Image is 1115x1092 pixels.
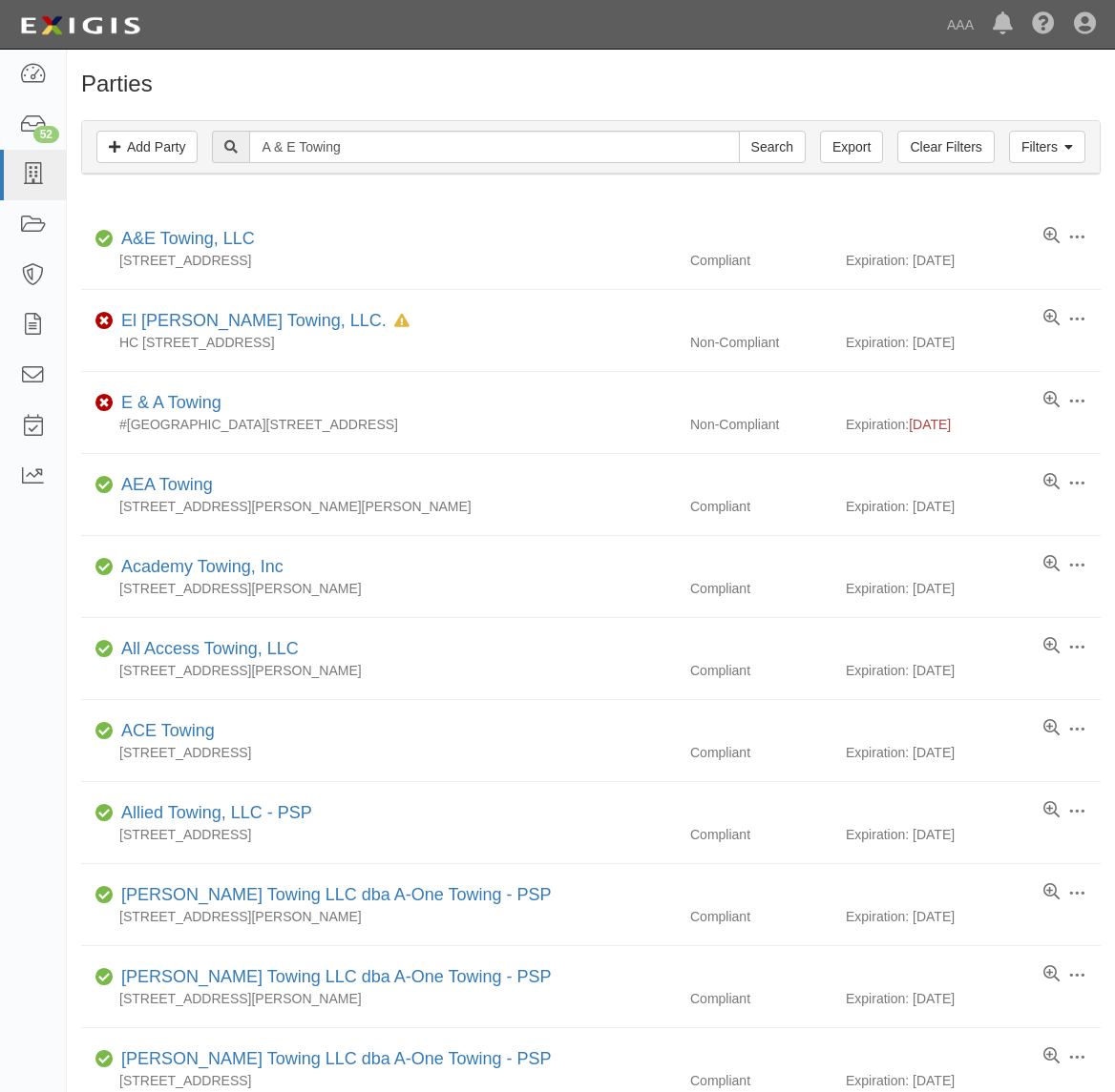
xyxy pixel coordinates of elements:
div: Litz Towing LLC dba A-One Towing - PSP [114,965,552,990]
div: ACE Towing [114,719,215,744]
div: Expiration: [846,415,1101,434]
i: Compliant [95,643,114,656]
a: View results summary [1043,883,1060,902]
div: Allied Towing, LLC - PSP [114,801,312,826]
a: Clear Filters [897,131,994,163]
div: Expiration: [DATE] [846,579,1101,598]
div: [STREET_ADDRESS][PERSON_NAME] [81,661,676,680]
a: Export [820,131,883,163]
div: Non-Compliant [676,415,846,434]
div: Expiration: [DATE] [846,497,1101,516]
a: View results summary [1043,309,1060,328]
i: Compliant [95,971,114,984]
div: [STREET_ADDRESS] [81,743,676,762]
a: Academy Towing, Inc [121,557,284,576]
i: Compliant [95,561,114,574]
div: AEA Towing [114,473,213,498]
a: ACE Towing [121,721,215,740]
div: Compliant [676,1071,846,1090]
div: Expiration: [DATE] [846,989,1101,1008]
div: #[GEOGRAPHIC_DATA][STREET_ADDRESS] [81,415,676,434]
i: Compliant [95,479,114,492]
div: Compliant [676,251,846,270]
i: Help Center - Complianz [1032,13,1055,36]
a: View results summary [1043,555,1060,574]
a: View results summary [1043,391,1060,410]
i: Compliant [95,1053,114,1066]
div: Expiration: [DATE] [846,825,1101,844]
i: Non-Compliant [95,315,114,328]
div: Expiration: [DATE] [846,661,1101,680]
div: A&E Towing, LLC [114,227,255,252]
div: [STREET_ADDRESS] [81,251,676,270]
a: AAA [937,6,983,44]
a: View results summary [1043,637,1060,656]
a: View results summary [1043,719,1060,738]
input: Search [249,131,739,163]
div: Compliant [676,661,846,680]
a: View results summary [1043,473,1060,492]
div: El Valle Towing, LLC. [114,309,410,334]
a: AEA Towing [121,475,213,494]
i: Compliant [95,889,114,902]
a: Add Party [96,131,198,163]
div: All Access Towing, LLC [114,637,299,662]
div: [STREET_ADDRESS][PERSON_NAME] [81,579,676,598]
div: Compliant [676,907,846,926]
i: Non-Compliant [95,397,114,410]
div: Compliant [676,579,846,598]
div: HC [STREET_ADDRESS] [81,333,676,352]
div: Academy Towing, Inc [114,555,284,580]
a: [PERSON_NAME] Towing LLC dba A-One Towing - PSP [121,1049,552,1068]
div: E & A Towing [114,391,221,416]
i: Compliant [95,807,114,820]
i: Compliant [95,725,114,738]
a: View results summary [1043,965,1060,984]
div: Non-Compliant [676,333,846,352]
a: [PERSON_NAME] Towing LLC dba A-One Towing - PSP [121,885,552,904]
div: [STREET_ADDRESS][PERSON_NAME][PERSON_NAME] [81,497,676,516]
div: [STREET_ADDRESS] [81,825,676,844]
div: Expiration: [DATE] [846,251,1101,270]
div: [STREET_ADDRESS][PERSON_NAME] [81,907,676,926]
div: 52 [33,126,59,143]
div: Compliant [676,497,846,516]
h1: Parties [81,72,1101,96]
a: El [PERSON_NAME] Towing, LLC. [121,311,387,330]
div: Expiration: [DATE] [846,907,1101,926]
a: Filters [1009,131,1085,163]
a: [PERSON_NAME] Towing LLC dba A-One Towing - PSP [121,967,552,986]
a: Allied Towing, LLC - PSP [121,803,312,822]
div: Expiration: [DATE] [846,743,1101,762]
div: [STREET_ADDRESS][PERSON_NAME] [81,989,676,1008]
img: logo-5460c22ac91f19d4615b14bd174203de0afe785f0fc80cf4dbbc73dc1793850b.png [14,9,146,43]
div: Litz Towing LLC dba A-One Towing - PSP [114,883,552,908]
span: [DATE] [909,417,951,432]
div: Expiration: [DATE] [846,333,1101,352]
div: Compliant [676,825,846,844]
a: E & A Towing [121,393,221,412]
div: Compliant [676,989,846,1008]
a: View results summary [1043,227,1060,246]
i: In Default since 08/28/2025 [394,315,410,328]
a: View results summary [1043,1047,1060,1066]
a: All Access Towing, LLC [121,639,299,658]
div: Litz Towing LLC dba A-One Towing - PSP [114,1047,552,1072]
a: View results summary [1043,801,1060,820]
input: Search [739,131,806,163]
div: Compliant [676,743,846,762]
a: A&E Towing, LLC [121,229,255,248]
div: [STREET_ADDRESS] [81,1071,676,1090]
div: Expiration: [DATE] [846,1071,1101,1090]
i: Compliant [95,233,114,246]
